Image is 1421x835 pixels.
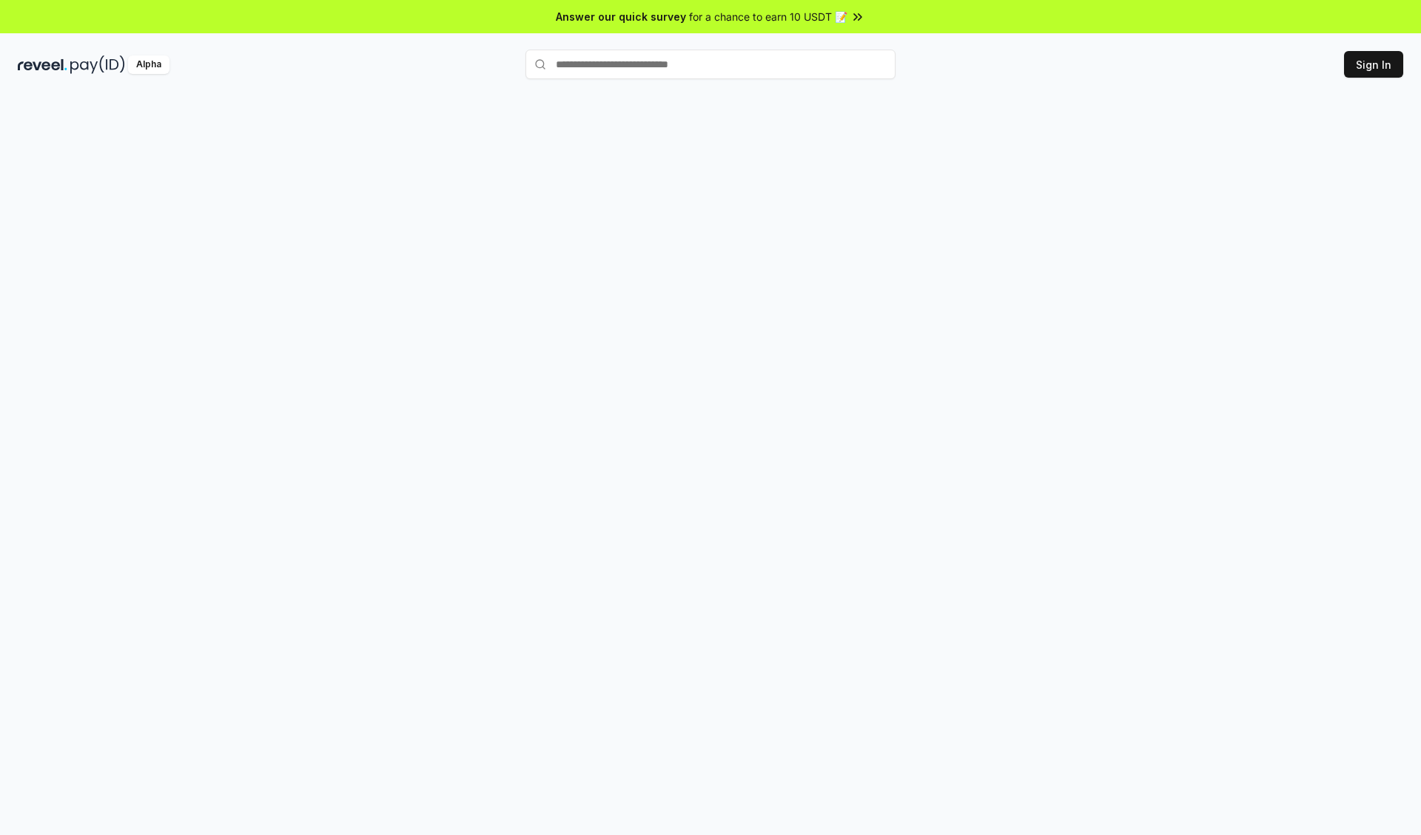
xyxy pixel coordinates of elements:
img: reveel_dark [18,55,67,74]
button: Sign In [1344,51,1403,78]
span: for a chance to earn 10 USDT 📝 [689,9,847,24]
img: pay_id [70,55,125,74]
div: Alpha [128,55,169,74]
span: Answer our quick survey [556,9,686,24]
